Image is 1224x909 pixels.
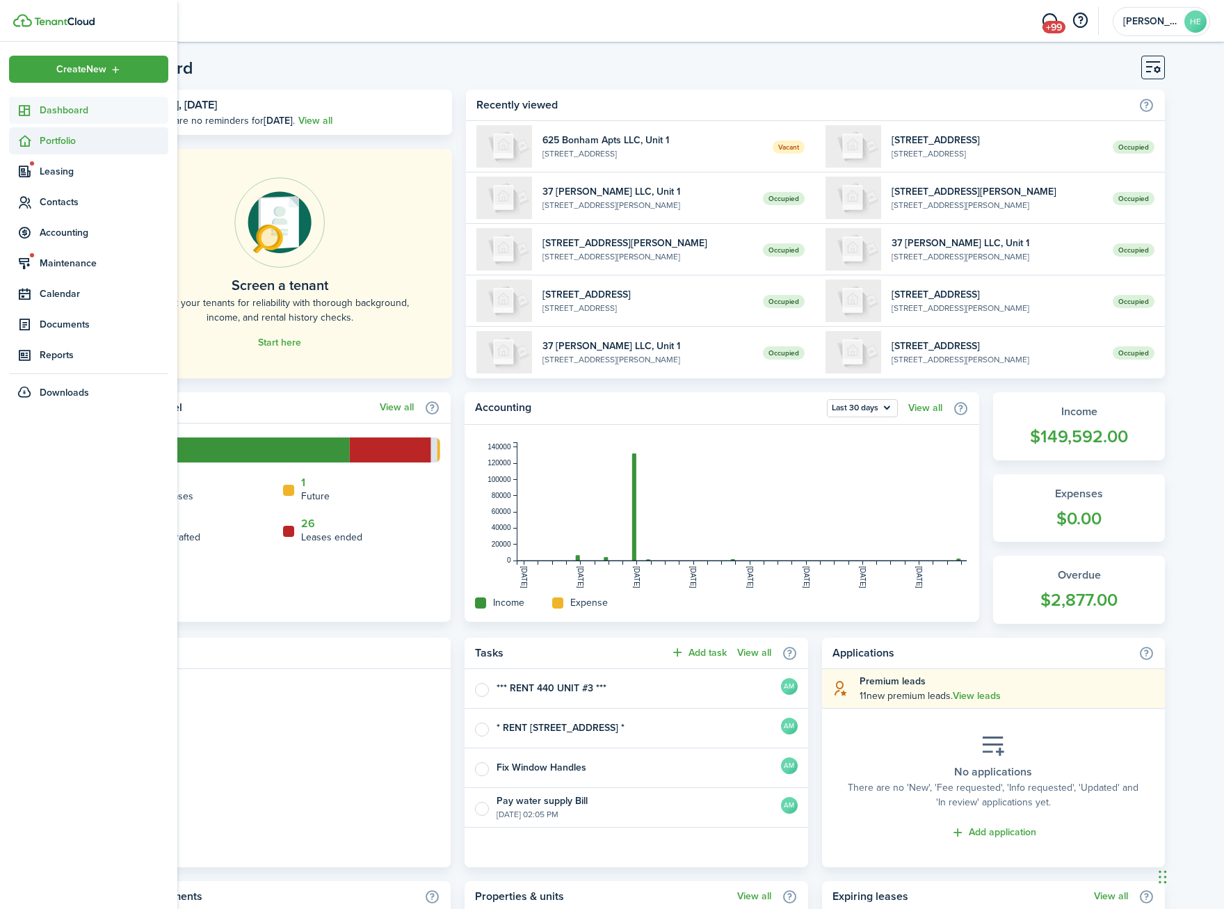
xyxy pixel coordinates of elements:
[915,566,923,588] tspan: [DATE]
[832,680,849,696] i: soft
[258,337,301,348] a: Start here
[40,385,89,400] span: Downloads
[139,296,421,325] home-placeholder-description: Check your tenants for reliability with thorough background, income, and rental history checks.
[860,689,1154,703] explanation-description: 11 new premium leads .
[476,228,532,271] img: 1
[670,645,727,661] button: Add task
[9,56,168,83] button: Open menu
[690,566,698,588] tspan: [DATE]
[993,392,1165,460] a: Income$149,592.00
[476,97,1132,113] home-widget-title: Recently viewed
[542,133,763,147] widget-list-item-title: 625 Bonham Apts LLC, Unit 1
[301,517,315,530] a: 26
[475,888,730,905] home-widget-title: Properties & units
[1094,891,1128,902] a: View all
[1159,856,1167,898] div: Drag
[570,595,608,610] home-widget-title: Expense
[13,14,32,27] img: TenantCloud
[892,353,1102,366] widget-list-item-description: [STREET_ADDRESS][PERSON_NAME]
[118,399,373,416] home-widget-title: Lease funnel
[773,140,805,154] span: Vacant
[488,476,511,483] tspan: 100000
[542,287,753,302] widget-list-item-title: [STREET_ADDRESS]
[832,645,1132,661] home-widget-title: Applications
[843,780,1144,810] placeholder-description: There are no 'New', 'Fee requested', 'Info requested', 'Updated' and 'In review' applications yet.
[542,199,753,211] widget-list-item-description: [STREET_ADDRESS][PERSON_NAME]
[892,133,1102,147] widget-list-item-title: [STREET_ADDRESS]
[892,302,1102,314] widget-list-item-description: [STREET_ADDRESS][PERSON_NAME]
[1113,140,1154,154] span: Occupied
[40,348,168,362] span: Reports
[301,476,305,489] a: 1
[542,250,753,263] widget-list-item-description: [STREET_ADDRESS][PERSON_NAME]
[520,566,528,588] tspan: [DATE]
[1036,3,1063,39] a: Messaging
[118,888,417,905] home-widget-title: Online payments
[298,113,332,128] a: View all
[953,691,1001,702] a: View leads
[234,177,325,268] img: Online payments
[803,566,810,588] tspan: [DATE]
[497,760,586,775] widget-list-item-title: Fix Window Handles
[40,164,168,179] span: Leasing
[542,236,753,250] widget-list-item-title: [STREET_ADDRESS][PERSON_NAME]
[492,492,511,499] tspan: 80000
[492,524,511,531] tspan: 40000
[577,566,584,588] tspan: [DATE]
[1123,17,1179,26] span: Hudson Empire Management
[9,97,168,124] a: Dashboard
[1007,403,1151,420] widget-stats-title: Income
[827,399,898,417] button: Open menu
[1113,346,1154,360] span: Occupied
[763,192,805,205] span: Occupied
[781,678,798,695] avatar-text: AM
[737,891,771,902] a: View all
[763,243,805,257] span: Occupied
[56,65,106,74] span: Create New
[892,250,1102,263] widget-list-item-description: [STREET_ADDRESS][PERSON_NAME]
[1113,192,1154,205] span: Occupied
[1068,9,1092,33] button: Open resource center
[737,647,771,659] a: View all
[1007,485,1151,502] widget-stats-title: Expenses
[476,331,532,373] img: 1
[542,302,753,314] widget-list-item-description: [STREET_ADDRESS]
[476,177,532,219] img: 1
[9,341,168,369] a: Reports
[542,147,763,160] widget-list-item-description: [STREET_ADDRESS]
[892,236,1102,250] widget-list-item-title: 37 [PERSON_NAME] LLC, Unit 1
[40,287,168,301] span: Calendar
[264,113,293,128] b: [DATE]
[476,280,532,322] img: 1
[634,566,641,588] tspan: [DATE]
[859,566,867,588] tspan: [DATE]
[1007,587,1151,613] widget-stats-count: $2,877.00
[232,275,328,296] home-placeholder-title: Screen a tenant
[763,346,805,360] span: Occupied
[497,808,558,821] time: [DATE] 02:05 PM
[892,199,1102,211] widget-list-item-description: [STREET_ADDRESS][PERSON_NAME]
[826,177,881,219] img: 1
[118,645,433,661] home-widget-title: Capital
[1007,424,1151,450] widget-stats-count: $149,592.00
[826,228,881,271] img: 1
[860,674,1154,689] explanation-title: Premium leads
[542,339,753,353] widget-list-item-title: 37 [PERSON_NAME] LLC, Unit 1
[1113,243,1154,257] span: Occupied
[892,184,1102,199] widget-list-item-title: [STREET_ADDRESS][PERSON_NAME]
[40,317,168,332] span: Documents
[827,399,898,417] button: Last 30 days
[301,489,330,504] home-widget-title: Future
[826,280,881,322] img: A
[892,339,1102,353] widget-list-item-title: [STREET_ADDRESS]
[746,566,754,588] tspan: [DATE]
[40,134,168,148] span: Portfolio
[781,718,798,734] avatar-text: AM
[781,757,798,774] avatar-text: AM
[40,256,168,271] span: Maintenance
[781,797,798,814] avatar-text: AM
[34,17,95,26] img: TenantCloud
[146,97,442,114] h3: [DATE], [DATE]
[488,459,511,467] tspan: 120000
[954,764,1032,780] placeholder-title: No applications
